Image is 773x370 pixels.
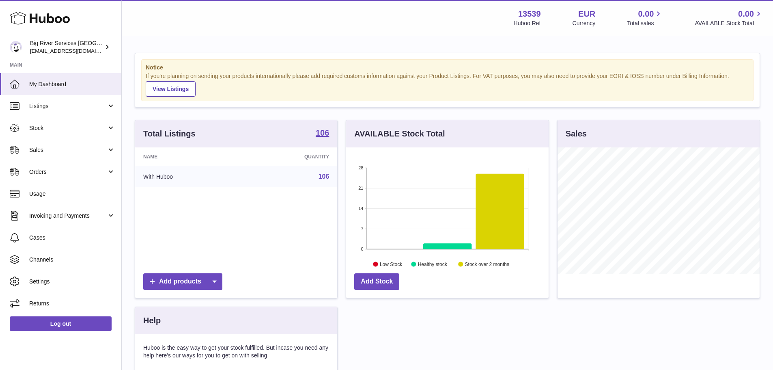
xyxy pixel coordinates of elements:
div: Big River Services [GEOGRAPHIC_DATA] [30,39,103,55]
text: 21 [359,186,364,190]
text: 14 [359,206,364,211]
text: 7 [361,226,364,231]
a: Log out [10,316,112,331]
span: Invoicing and Payments [29,212,107,220]
span: Orders [29,168,107,176]
span: Listings [29,102,107,110]
p: Huboo is the easy way to get your stock fulfilled. But incase you need any help here's our ways f... [143,344,329,359]
a: 0.00 AVAILABLE Stock Total [695,9,763,27]
span: Sales [29,146,107,154]
div: Currency [573,19,596,27]
strong: Notice [146,64,749,71]
th: Name [135,147,242,166]
h3: Help [143,315,161,326]
strong: EUR [578,9,595,19]
a: 106 [319,173,329,180]
span: Stock [29,124,107,132]
h3: Total Listings [143,128,196,139]
th: Quantity [242,147,337,166]
span: [EMAIL_ADDRESS][DOMAIN_NAME] [30,48,119,54]
span: My Dashboard [29,80,115,88]
h3: AVAILABLE Stock Total [354,128,445,139]
text: Low Stock [380,261,403,267]
strong: 106 [316,129,329,137]
span: Total sales [627,19,663,27]
span: Channels [29,256,115,264]
text: Healthy stock [418,261,448,267]
span: Returns [29,300,115,307]
span: Usage [29,190,115,198]
text: Stock over 2 months [465,261,509,267]
text: 0 [361,247,364,251]
h3: Sales [566,128,587,139]
span: 0.00 [638,9,654,19]
a: 106 [316,129,329,138]
span: Settings [29,278,115,286]
td: With Huboo [135,166,242,187]
text: 28 [359,165,364,170]
a: View Listings [146,81,196,97]
span: 0.00 [738,9,754,19]
strong: 13539 [518,9,541,19]
span: Cases [29,234,115,242]
a: Add products [143,273,222,290]
div: Huboo Ref [514,19,541,27]
a: Add Stock [354,273,399,290]
div: If you're planning on sending your products internationally please add required customs informati... [146,72,749,97]
a: 0.00 Total sales [627,9,663,27]
img: internalAdmin-13539@internal.huboo.com [10,41,22,53]
span: AVAILABLE Stock Total [695,19,763,27]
